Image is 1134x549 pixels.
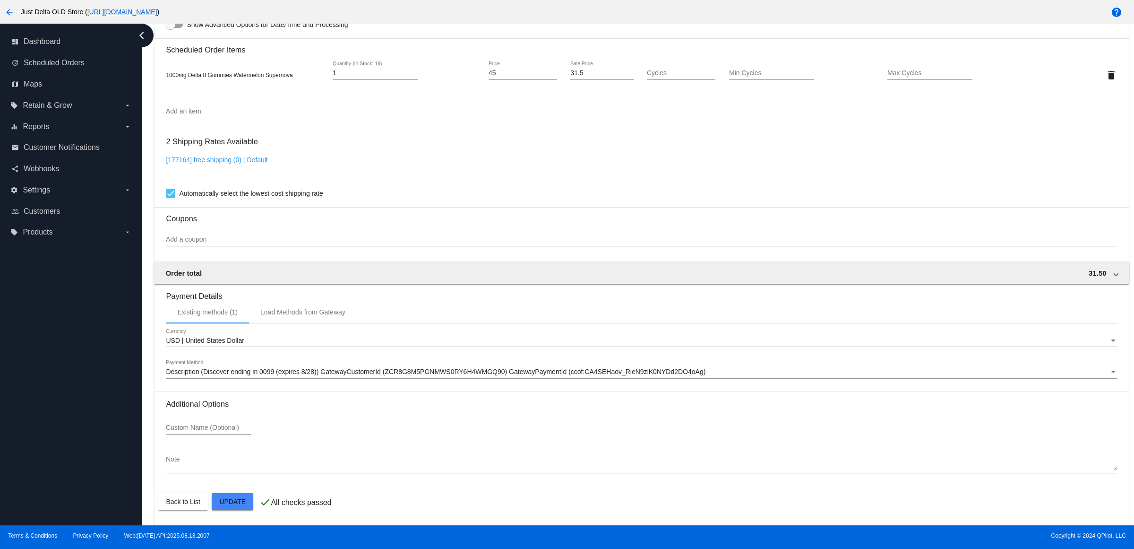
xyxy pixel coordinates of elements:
span: Automatically select the lowest cost shipping rate [179,188,323,199]
span: 31.50 [1089,269,1107,277]
a: map Maps [11,77,131,92]
div: Existing methods (1) [177,308,238,316]
h3: Scheduled Order Items [166,38,1117,54]
input: Sale Price [570,70,633,77]
h3: 2 Shipping Rates Available [166,131,258,152]
a: dashboard Dashboard [11,34,131,49]
i: share [11,165,19,173]
span: Products [23,228,52,236]
i: settings [10,186,18,194]
a: share Webhooks [11,161,131,176]
input: Cycles [647,70,715,77]
span: Maps [24,80,42,88]
span: Customer Notifications [24,143,100,152]
input: Add an item [166,108,1117,115]
input: Custom Name (Optional) [166,424,251,432]
h3: Coupons [166,207,1117,223]
i: local_offer [10,228,18,236]
span: Reports [23,122,49,131]
a: Terms & Conditions [8,532,57,539]
a: email Customer Notifications [11,140,131,155]
i: update [11,59,19,67]
span: Description (Discover ending in 0099 (expires 8/28)) GatewayCustomerId (ZCR8G8M5PGNMWS0RY6H4WMGQ9... [166,368,705,375]
i: map [11,80,19,88]
span: Customers [24,207,60,216]
span: Dashboard [24,37,60,46]
input: Price [489,70,557,77]
span: Show Advanced Options for Date/Time and Processing [187,20,348,29]
mat-select: Payment Method [166,368,1117,376]
span: Copyright © 2024 QPilot, LLC [575,532,1126,539]
a: people_outline Customers [11,204,131,219]
input: Quantity (In Stock: 19) [333,70,418,77]
a: Web:[DATE] API:2025.08.13.2007 [124,532,210,539]
span: Just Delta OLD Store ( ) [21,8,159,16]
p: All checks passed [271,498,331,507]
i: dashboard [11,38,19,45]
i: email [11,144,19,151]
a: update Scheduled Orders [11,55,131,70]
a: Privacy Policy [73,532,109,539]
input: Min Cycles [729,70,814,77]
h3: Additional Options [166,400,1117,409]
input: Max Cycles [887,70,972,77]
mat-icon: help [1111,7,1122,18]
i: equalizer [10,123,18,131]
span: Update [219,498,246,505]
span: Retain & Grow [23,101,72,110]
span: Settings [23,186,50,194]
a: [177164] free shipping (0) | Default [166,156,267,164]
mat-icon: arrow_back [4,7,15,18]
mat-icon: check [259,497,271,508]
i: local_offer [10,102,18,109]
i: arrow_drop_down [124,228,131,236]
input: Add a coupon [166,236,1117,244]
h3: Payment Details [166,285,1117,301]
span: 1000mg Delta 8 Gummies Watermelon Supernova [166,72,292,78]
mat-select: Currency [166,337,1117,345]
i: chevron_left [134,28,149,43]
mat-expansion-panel-header: Order total 31.50 [154,261,1129,284]
span: USD | United States Dollar [166,337,244,344]
span: Back to List [166,498,200,505]
i: people_outline [11,208,19,215]
i: arrow_drop_down [124,186,131,194]
span: Webhooks [24,165,59,173]
i: arrow_drop_down [124,123,131,131]
button: Update [212,493,253,510]
i: arrow_drop_down [124,102,131,109]
span: Scheduled Orders [24,59,85,67]
a: [URL][DOMAIN_NAME] [87,8,157,16]
mat-icon: delete [1106,70,1117,81]
span: Order total [165,269,202,277]
div: Load Methods from Gateway [260,308,345,316]
button: Back to List [158,493,207,510]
